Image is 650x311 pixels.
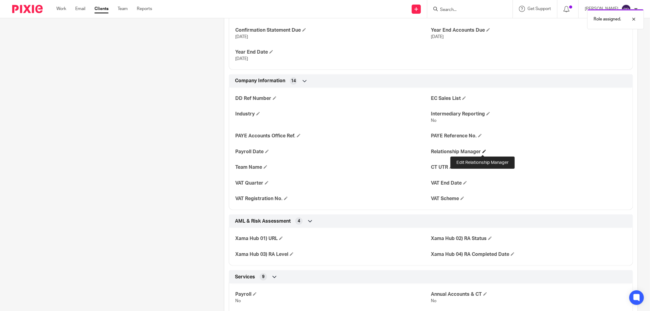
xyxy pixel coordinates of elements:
span: 14 [291,78,296,84]
a: Email [75,6,85,12]
span: No [431,118,436,123]
h4: Xama Hub 04) RA Completed Date [431,251,627,258]
a: Reports [137,6,152,12]
h4: PAYE Reference No. [431,133,627,139]
span: [DATE] [235,35,248,39]
span: [DATE] [235,57,248,61]
h4: CT UTR [431,164,627,171]
span: AML & Risk Assessment [235,218,291,224]
h4: Intermediary Reporting [431,111,627,117]
p: Role assigned. [594,16,621,22]
h4: EC Sales List [431,95,627,102]
span: Company Information [235,78,285,84]
a: Team [118,6,128,12]
h4: Relationship Manager [431,149,627,155]
h4: Xama Hub 02) RA Status [431,235,627,242]
img: svg%3E [621,4,631,14]
h4: DD Ref Number [235,95,431,102]
h4: VAT Quarter [235,180,431,186]
h4: Team Name [235,164,431,171]
span: [DATE] [431,35,444,39]
h4: Payroll Date [235,149,431,155]
h4: Industry [235,111,431,117]
h4: Annual Accounts & CT [431,291,627,298]
span: No [235,299,241,303]
h4: PAYE Accounts Office Ref. [235,133,431,139]
h4: Xama Hub 01) URL [235,235,431,242]
a: Clients [94,6,108,12]
h4: Confirmation Statement Due [235,27,431,34]
span: 4 [298,218,300,224]
span: No [431,299,436,303]
h4: Xama Hub 03) RA Level [235,251,431,258]
h4: Year End Date [235,49,431,55]
h4: Year End Accounts Due [431,27,627,34]
span: Services [235,274,255,280]
h4: VAT End Date [431,180,627,186]
h4: VAT Scheme [431,196,627,202]
a: Work [56,6,66,12]
span: 9 [262,274,265,280]
h4: Payroll [235,291,431,298]
img: Pixie [12,5,43,13]
h4: VAT Registration No. [235,196,431,202]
